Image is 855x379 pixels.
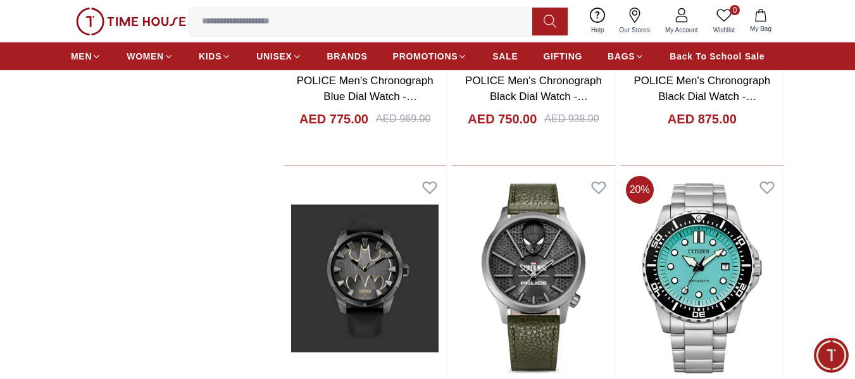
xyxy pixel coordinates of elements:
[814,338,849,373] div: Chat Widget
[199,50,222,63] span: KIDS
[708,25,740,35] span: Wishlist
[256,50,292,63] span: UNISEX
[730,5,740,15] span: 0
[615,25,655,35] span: Our Stores
[608,45,644,68] a: BAGS
[742,6,779,36] button: My Bag
[492,45,518,68] a: SALE
[297,75,434,119] a: POLICE Men's Chronograph Blue Dial Watch - PEWGC0054206
[586,25,609,35] span: Help
[584,5,612,37] a: Help
[199,45,231,68] a: KIDS
[670,50,765,63] span: Back To School Sale
[608,50,635,63] span: BAGS
[393,45,468,68] a: PROMOTIONS
[543,45,582,68] a: GIFTING
[127,50,164,63] span: WOMEN
[465,75,602,119] a: POLICE Men's Chronograph Black Dial Watch - PEWGC0054205
[543,50,582,63] span: GIFTING
[71,50,92,63] span: MEN
[745,24,777,34] span: My Bag
[127,45,173,68] a: WOMEN
[376,111,430,127] div: AED 969.00
[633,75,770,119] a: POLICE Men's Chronograph Black Dial Watch - PEWGA0075502
[668,110,737,128] h4: AED 875.00
[492,50,518,63] span: SALE
[327,45,368,68] a: BRANDS
[71,45,101,68] a: MEN
[626,176,654,204] span: 20 %
[670,45,765,68] a: Back To School Sale
[544,111,599,127] div: AED 938.00
[612,5,658,37] a: Our Stores
[706,5,742,37] a: 0Wishlist
[660,25,703,35] span: My Account
[76,8,186,35] img: ...
[299,110,368,128] h4: AED 775.00
[393,50,458,63] span: PROMOTIONS
[327,50,368,63] span: BRANDS
[468,110,537,128] h4: AED 750.00
[256,45,301,68] a: UNISEX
